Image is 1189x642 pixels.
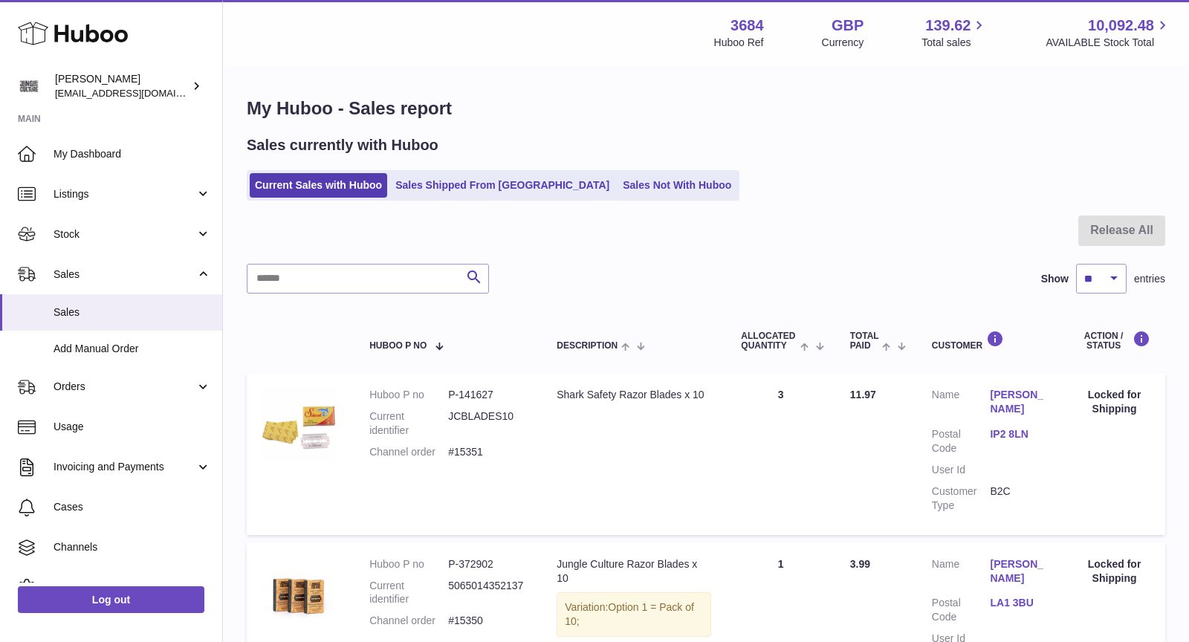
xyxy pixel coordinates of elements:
h2: Sales currently with Huboo [247,135,438,155]
a: Current Sales with Huboo [250,173,387,198]
a: [PERSON_NAME] [990,557,1049,586]
a: Sales Shipped From [GEOGRAPHIC_DATA] [390,173,615,198]
dd: #15351 [448,445,527,459]
span: Stock [54,227,195,241]
span: Sales [54,305,211,320]
span: ALLOCATED Quantity [741,331,797,351]
dd: JCBLADES10 [448,409,527,438]
span: [EMAIL_ADDRESS][DOMAIN_NAME] [55,87,218,99]
span: Cases [54,500,211,514]
dd: B2C [990,484,1049,513]
a: [PERSON_NAME] [990,388,1049,416]
dd: 5065014352137 [448,579,527,607]
dt: Name [932,557,991,589]
div: Shark Safety Razor Blades x 10 [557,388,711,402]
a: IP2 8LN [990,427,1049,441]
img: theinternationalventure@gmail.com [18,75,40,97]
div: Jungle Culture Razor Blades x 10 [557,557,711,586]
div: Locked for Shipping [1078,557,1150,586]
a: 10,092.48 AVAILABLE Stock Total [1046,16,1171,50]
img: $_57.JPG [262,388,336,462]
span: Huboo P no [369,341,427,351]
span: Settings [54,580,211,594]
strong: GBP [832,16,864,36]
span: Channels [54,540,211,554]
span: Description [557,341,618,351]
span: Orders [54,380,195,394]
span: Invoicing and Payments [54,460,195,474]
h1: My Huboo - Sales report [247,97,1165,120]
dt: Postal Code [932,427,991,455]
span: AVAILABLE Stock Total [1046,36,1171,50]
span: entries [1134,272,1165,286]
div: Locked for Shipping [1078,388,1150,416]
span: My Dashboard [54,147,211,161]
dt: Huboo P no [369,388,448,402]
span: 11.97 [850,389,876,401]
dd: P-372902 [448,557,527,571]
label: Show [1041,272,1069,286]
span: Total paid [850,331,879,351]
span: Listings [54,187,195,201]
dt: Channel order [369,614,448,628]
span: Option 1 = Pack of 10; [565,601,694,627]
span: Sales [54,267,195,282]
div: Action / Status [1078,331,1150,351]
dt: Customer Type [932,484,991,513]
dt: User Id [932,463,991,477]
dt: Channel order [369,445,448,459]
a: 139.62 Total sales [921,16,988,50]
dt: Postal Code [932,596,991,624]
span: 3.99 [850,558,870,570]
span: 10,092.48 [1088,16,1154,36]
span: Usage [54,420,211,434]
a: LA1 3BU [990,596,1049,610]
strong: 3684 [730,16,764,36]
div: Customer [932,331,1049,351]
a: Sales Not With Huboo [618,173,736,198]
dt: Name [932,388,991,420]
dt: Current identifier [369,409,448,438]
div: [PERSON_NAME] [55,72,189,100]
dd: P-141627 [448,388,527,402]
dt: Current identifier [369,579,448,607]
div: Variation: [557,592,711,637]
span: 139.62 [925,16,971,36]
span: Add Manual Order [54,342,211,356]
dd: #15350 [448,614,527,628]
td: 3 [726,373,835,534]
span: Total sales [921,36,988,50]
div: Currency [822,36,864,50]
div: Huboo Ref [714,36,764,50]
img: 36841753442039.jpg [262,557,336,632]
a: Log out [18,586,204,613]
dt: Huboo P no [369,557,448,571]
